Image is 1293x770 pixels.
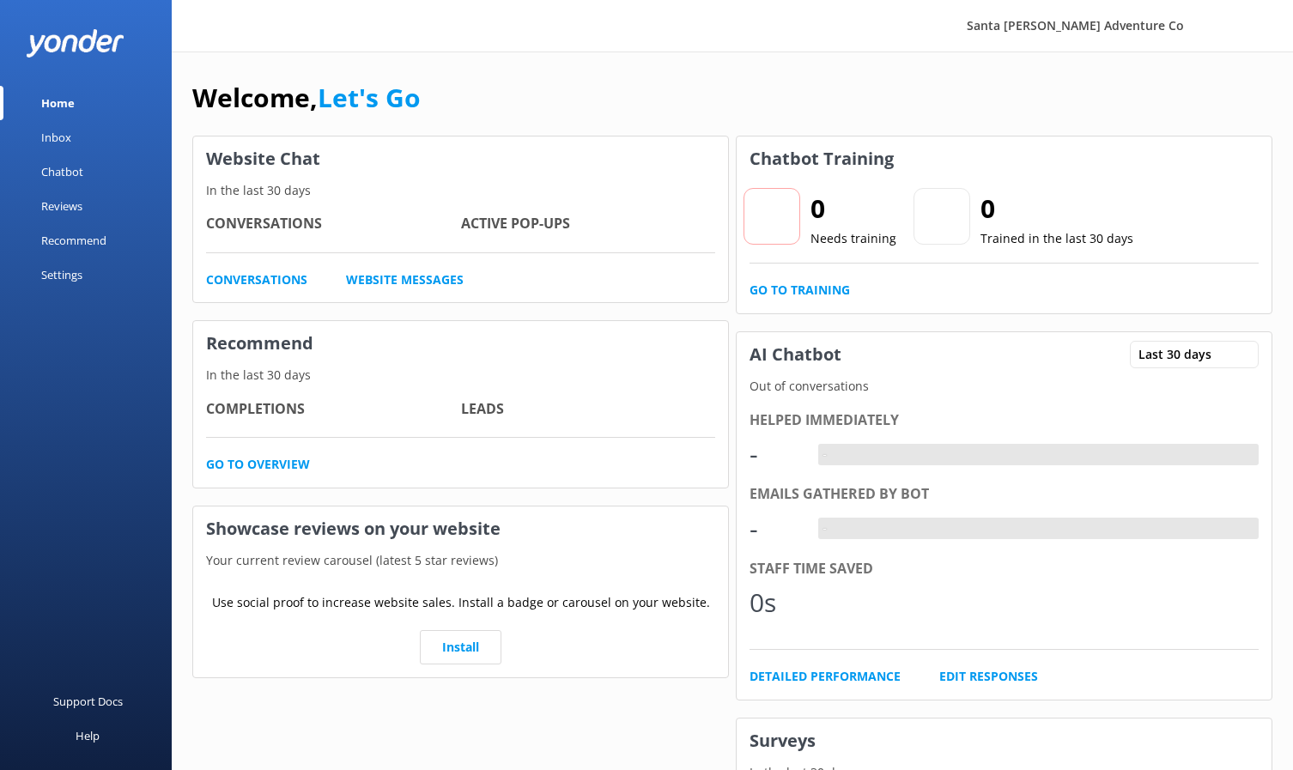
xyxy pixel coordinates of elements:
[193,366,728,385] p: In the last 30 days
[41,258,82,292] div: Settings
[53,684,123,718] div: Support Docs
[192,77,421,118] h1: Welcome,
[76,718,100,753] div: Help
[810,229,896,248] p: Needs training
[26,29,124,58] img: yonder-white-logo.png
[1138,345,1222,364] span: Last 30 days
[737,332,854,377] h3: AI Chatbot
[41,120,71,155] div: Inbox
[318,80,421,115] a: Let's Go
[41,155,83,189] div: Chatbot
[737,136,907,181] h3: Chatbot Training
[41,86,75,120] div: Home
[750,434,801,475] div: -
[750,558,1259,580] div: Staff time saved
[41,223,106,258] div: Recommend
[206,398,461,421] h4: Completions
[810,188,896,229] h2: 0
[461,213,716,235] h4: Active Pop-ups
[750,508,801,549] div: -
[212,593,710,612] p: Use social proof to increase website sales. Install a badge or carousel on your website.
[750,483,1259,506] div: Emails gathered by bot
[206,455,310,474] a: Go to overview
[750,667,901,686] a: Detailed Performance
[750,409,1259,432] div: Helped immediately
[420,630,501,664] a: Install
[818,444,831,466] div: -
[193,321,728,366] h3: Recommend
[206,270,307,289] a: Conversations
[939,667,1038,686] a: Edit Responses
[737,718,1272,763] h3: Surveys
[193,551,728,570] p: Your current review carousel (latest 5 star reviews)
[461,398,716,421] h4: Leads
[193,506,728,551] h3: Showcase reviews on your website
[193,181,728,200] p: In the last 30 days
[346,270,464,289] a: Website Messages
[980,229,1133,248] p: Trained in the last 30 days
[750,281,850,300] a: Go to Training
[193,136,728,181] h3: Website Chat
[206,213,461,235] h4: Conversations
[41,189,82,223] div: Reviews
[980,188,1133,229] h2: 0
[750,582,801,623] div: 0s
[818,518,831,540] div: -
[737,377,1272,396] p: Out of conversations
